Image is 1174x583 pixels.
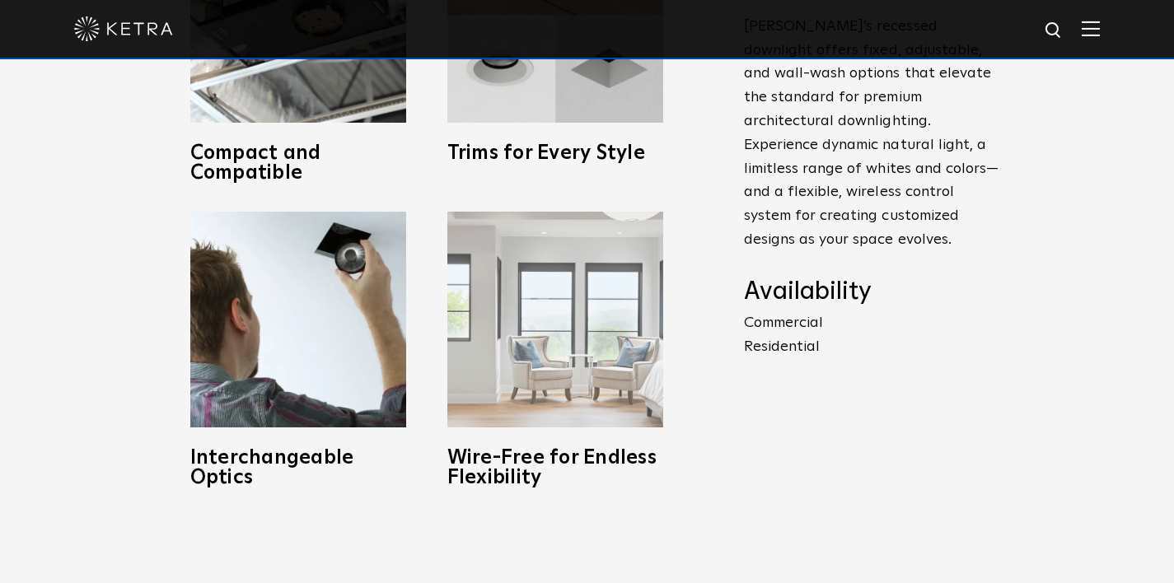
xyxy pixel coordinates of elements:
[447,448,663,487] h3: Wire-Free for Endless Flexibility
[744,277,999,308] h4: Availability
[447,143,663,163] h3: Trims for Every Style
[1082,21,1100,36] img: Hamburger%20Nav.svg
[74,16,173,41] img: ketra-logo-2019-white
[744,311,999,359] p: Commercial Residential
[744,15,999,252] p: [PERSON_NAME]’s recessed downlight offers fixed, adjustable, and wall-wash options that elevate t...
[190,448,406,487] h3: Interchangeable Optics
[1044,21,1064,41] img: search icon
[190,143,406,183] h3: Compact and Compatible
[190,212,406,427] img: D3_OpticSwap
[447,212,663,427] img: D3_WV_Bedroom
